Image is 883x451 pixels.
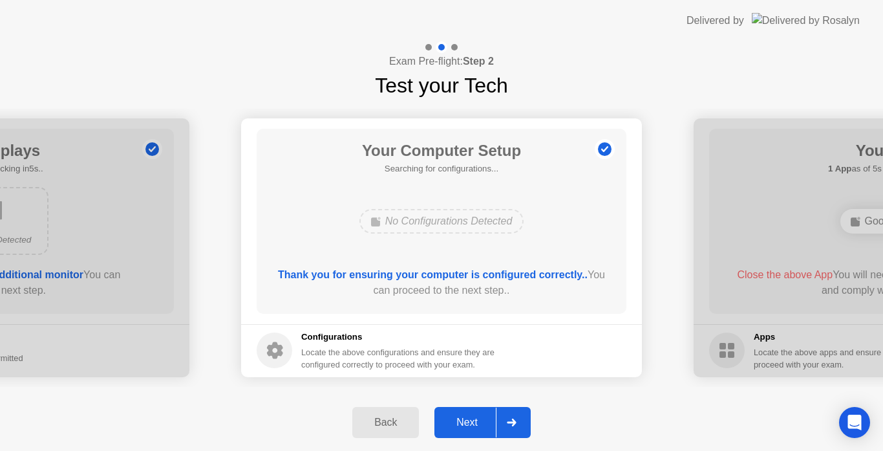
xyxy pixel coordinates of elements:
div: Next [438,417,496,428]
div: No Configurations Detected [359,209,524,234]
h5: Searching for configurations... [362,162,521,175]
div: Delivered by [686,13,744,28]
div: You can proceed to the next step.. [275,267,608,298]
b: Thank you for ensuring your computer is configured correctly.. [278,269,588,280]
button: Next [434,407,531,438]
h4: Exam Pre-flight: [389,54,494,69]
h1: Your Computer Setup [362,139,521,162]
img: Delivered by Rosalyn [752,13,860,28]
div: Back [356,417,415,428]
button: Back [352,407,419,438]
div: Locate the above configurations and ensure they are configured correctly to proceed with your exam. [301,346,497,371]
h5: Configurations [301,331,497,344]
b: Step 2 [463,56,494,67]
div: Open Intercom Messenger [839,407,870,438]
h1: Test your Tech [375,70,508,101]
